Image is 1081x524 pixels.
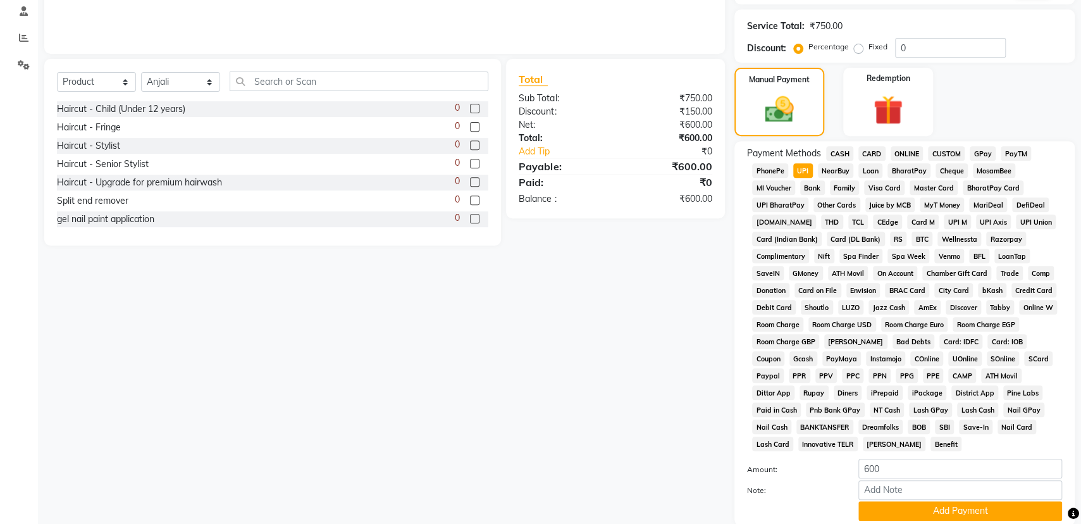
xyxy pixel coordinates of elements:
span: LoanTap [994,249,1030,263]
span: [PERSON_NAME] [863,437,926,451]
span: Donation [752,283,789,297]
div: Service Total: [747,20,805,33]
div: Haircut - Child (Under 12 years) [57,103,185,116]
div: ₹150.00 [615,105,722,118]
img: _cash.svg [756,93,802,126]
span: MosamBee [973,163,1016,178]
span: ATH Movil [981,368,1022,383]
span: CAMP [948,368,976,383]
span: NT Cash [870,402,905,417]
span: DefiDeal [1012,197,1049,212]
span: Save-In [959,420,992,434]
span: Family [830,180,860,195]
span: BOB [908,420,930,434]
span: Nail Card [998,420,1037,434]
div: ₹600.00 [615,132,722,145]
span: Pnb Bank GPay [806,402,865,417]
span: Card M [907,215,939,229]
div: Discount: [509,105,615,118]
span: SBI [935,420,954,434]
span: CARD [858,146,886,161]
span: Spa Week [887,249,929,263]
span: [DOMAIN_NAME] [752,215,816,229]
span: 0 [455,120,460,133]
div: Haircut - Fringe [57,121,121,134]
span: Room Charge [752,317,803,332]
span: [PERSON_NAME] [824,334,887,349]
span: Shoutlo [801,300,833,315]
span: Card: IOB [987,334,1027,349]
span: THD [821,215,843,229]
span: Rupay [800,385,829,400]
span: Bad Debts [893,334,935,349]
span: BTC [911,232,932,246]
span: Complimentary [752,249,809,263]
div: ₹600.00 [615,118,722,132]
span: PPN [868,368,891,383]
span: Master Card [910,180,958,195]
span: MyT Money [920,197,964,212]
span: Nift [814,249,834,263]
span: Juice by MCB [865,197,915,212]
span: PPR [789,368,810,383]
label: Percentage [808,41,849,53]
span: Room Charge Euro [881,317,948,332]
span: RS [890,232,907,246]
span: Card (DL Bank) [827,232,885,246]
div: gel nail paint application [57,213,154,226]
span: CASH [826,146,853,161]
span: Card: IDFC [939,334,982,349]
span: NearBuy [818,163,854,178]
div: ₹600.00 [615,192,722,206]
span: 0 [455,138,460,151]
span: Lash Card [752,437,793,451]
span: MI Voucher [752,180,795,195]
div: Net: [509,118,615,132]
span: Payment Methods [747,147,821,160]
span: SaveIN [752,266,784,280]
span: UPI M [944,215,971,229]
span: iPackage [908,385,946,400]
div: Paid: [509,175,615,190]
span: Tabby [986,300,1015,315]
span: Jazz Cash [868,300,909,315]
div: ₹0 [633,145,722,158]
span: 0 [455,101,460,115]
div: Discount: [747,42,786,55]
span: Innovative TELR [798,437,858,451]
span: Lash Cash [957,402,998,417]
span: MariDeal [969,197,1007,212]
span: Discover [946,300,981,315]
span: Nail GPay [1003,402,1044,417]
span: Credit Card [1011,283,1057,297]
span: LUZO [838,300,864,315]
input: Search or Scan [230,72,488,91]
span: UPI Axis [976,215,1011,229]
span: Visa Card [864,180,905,195]
span: UPI [793,163,813,178]
div: Payable: [509,159,615,174]
span: ONLINE [891,146,923,161]
label: Fixed [868,41,887,53]
label: Manual Payment [749,74,810,85]
span: Chamber Gift Card [922,266,991,280]
span: Dittor App [752,385,794,400]
span: COnline [910,351,943,366]
span: Pine Labs [1003,385,1043,400]
span: On Account [873,266,917,280]
span: Other Cards [813,197,860,212]
span: bKash [978,283,1006,297]
div: Total: [509,132,615,145]
span: Benefit [930,437,961,451]
span: Room Charge EGP [953,317,1019,332]
span: Cheque [936,163,968,178]
div: Sub Total: [509,92,615,105]
div: ₹600.00 [615,159,722,174]
span: Total [519,73,548,86]
button: Add Payment [858,501,1062,521]
img: _gift.svg [864,92,912,128]
span: SOnline [987,351,1020,366]
span: Trade [996,266,1023,280]
div: Haircut - Upgrade for premium hairwash [57,176,222,189]
input: Add Note [858,480,1062,500]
